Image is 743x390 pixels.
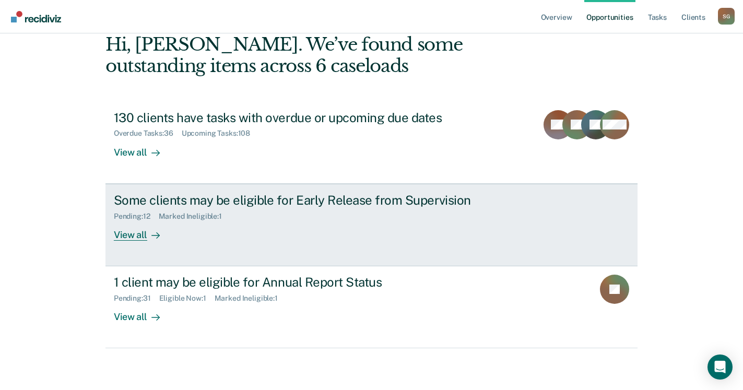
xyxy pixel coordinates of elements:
div: View all [114,303,172,323]
div: Hi, [PERSON_NAME]. We’ve found some outstanding items across 6 caseloads [105,34,531,77]
button: Profile dropdown button [718,8,735,25]
img: Recidiviz [11,11,61,22]
a: Some clients may be eligible for Early Release from SupervisionPending:12Marked Ineligible:1View all [105,184,638,266]
div: Pending : 12 [114,212,159,221]
div: View all [114,138,172,158]
div: Open Intercom Messenger [707,354,733,380]
div: Upcoming Tasks : 108 [182,129,259,138]
div: View all [114,220,172,241]
div: Pending : 31 [114,294,159,303]
div: Eligible Now : 1 [159,294,215,303]
div: 130 clients have tasks with overdue or upcoming due dates [114,110,480,125]
div: Marked Ineligible : 1 [159,212,230,221]
div: Overdue Tasks : 36 [114,129,182,138]
a: 130 clients have tasks with overdue or upcoming due datesOverdue Tasks:36Upcoming Tasks:108View all [105,102,638,184]
a: 1 client may be eligible for Annual Report StatusPending:31Eligible Now:1Marked Ineligible:1View all [105,266,638,348]
div: Marked Ineligible : 1 [215,294,286,303]
div: 1 client may be eligible for Annual Report Status [114,275,480,290]
div: Some clients may be eligible for Early Release from Supervision [114,193,480,208]
div: S G [718,8,735,25]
